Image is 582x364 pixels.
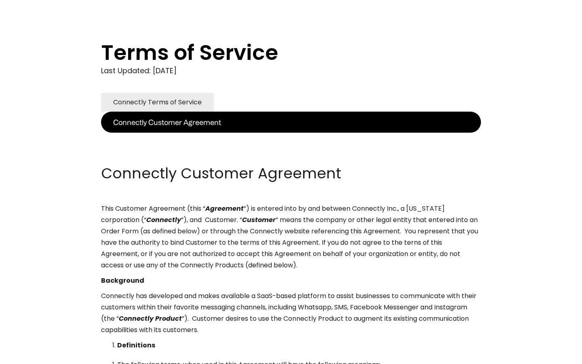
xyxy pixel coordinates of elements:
[205,204,244,213] em: Agreement
[101,148,481,159] p: ‍
[8,349,48,361] aside: Language selected: English
[146,215,181,224] em: Connectly
[101,133,481,144] p: ‍
[101,40,449,65] h1: Terms of Service
[16,350,48,361] ul: Language list
[117,341,155,350] strong: Definitions
[101,203,481,271] p: This Customer Agreement (this “ ”) is entered into by and between Connectly Inc., a [US_STATE] co...
[113,97,202,108] div: Connectly Terms of Service
[242,215,276,224] em: Customer
[101,290,481,336] p: Connectly has developed and makes available a SaaS-based platform to assist businesses to communi...
[101,65,481,77] div: Last Updated: [DATE]
[119,314,182,323] em: Connectly Product
[101,163,481,184] h2: Connectly Customer Agreement
[101,276,144,285] strong: Background
[113,116,221,128] div: Connectly Customer Agreement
